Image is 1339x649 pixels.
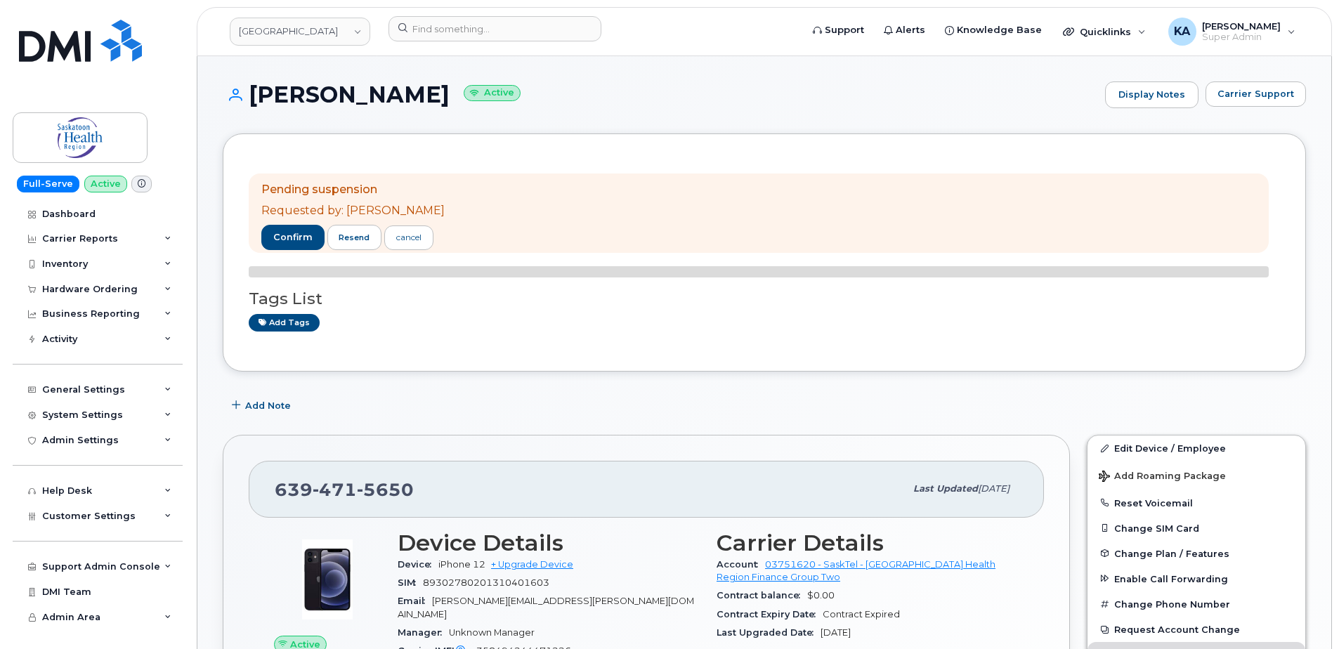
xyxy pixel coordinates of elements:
h1: [PERSON_NAME] [223,82,1098,107]
span: Change Plan / Features [1114,548,1229,558]
span: Enable Call Forwarding [1114,573,1228,584]
button: Add Roaming Package [1087,461,1305,490]
span: Contract balance [717,590,807,601]
p: Pending suspension [261,182,445,198]
span: 89302780201310401603 [423,577,549,588]
span: iPhone 12 [438,559,485,570]
button: Change Plan / Features [1087,541,1305,566]
a: 03751620 - SaskTel - [GEOGRAPHIC_DATA] Health Region Finance Group Two [717,559,995,582]
button: Change Phone Number [1087,591,1305,617]
img: image20231002-4137094-4ke690.jpeg [285,537,370,622]
a: Edit Device / Employee [1087,435,1305,461]
span: [DATE] [821,627,851,638]
small: Active [464,85,521,101]
span: Last Upgraded Date [717,627,821,638]
span: Account [717,559,765,570]
h3: Device Details [398,530,700,556]
span: 471 [313,479,357,500]
span: resend [339,232,370,243]
span: Manager [398,627,449,638]
span: Add Note [245,399,291,412]
button: Request Account Change [1087,617,1305,642]
a: Add tags [249,314,320,332]
button: confirm [261,225,325,250]
button: resend [327,225,382,250]
span: Email [398,596,432,606]
a: + Upgrade Device [491,559,573,570]
span: Carrier Support [1217,87,1294,100]
span: [DATE] [978,483,1010,494]
span: Add Roaming Package [1099,471,1226,484]
span: [PERSON_NAME][EMAIL_ADDRESS][PERSON_NAME][DOMAIN_NAME] [398,596,694,619]
a: cancel [384,225,433,250]
button: Reset Voicemail [1087,490,1305,516]
span: Unknown Manager [449,627,535,638]
span: 5650 [357,479,414,500]
span: 639 [275,479,414,500]
span: SIM [398,577,423,588]
p: Requested by: [PERSON_NAME] [261,203,445,219]
span: $0.00 [807,590,835,601]
h3: Carrier Details [717,530,1019,556]
span: confirm [273,231,313,244]
button: Add Note [223,393,303,418]
button: Change SIM Card [1087,516,1305,541]
button: Carrier Support [1206,81,1306,107]
button: Enable Call Forwarding [1087,566,1305,591]
h3: Tags List [249,290,1280,308]
span: Contract Expiry Date [717,609,823,619]
span: Last updated [913,483,978,494]
span: Contract Expired [823,609,900,619]
div: cancel [396,231,422,244]
span: Device [398,559,438,570]
a: Display Notes [1105,81,1198,108]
